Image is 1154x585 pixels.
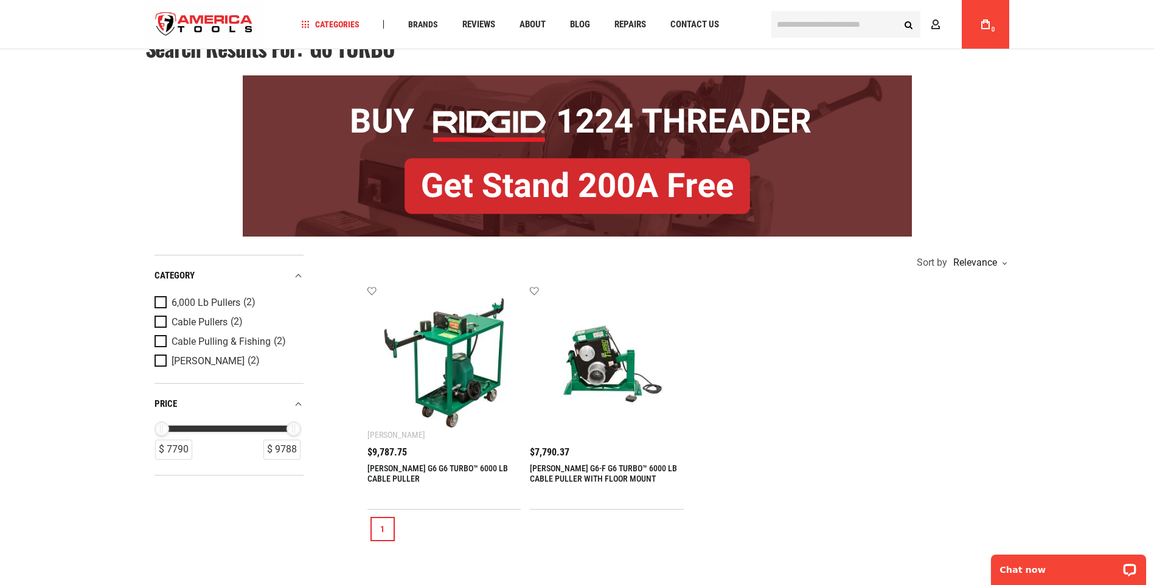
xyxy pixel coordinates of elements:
img: BOGO: Buy RIDGID® 1224 Threader, Get Stand 200A Free! [243,75,912,237]
div: price [155,396,304,412]
span: 0 [992,26,995,33]
span: Blog [570,20,590,29]
span: Reviews [462,20,495,29]
a: store logo [145,2,263,47]
img: GREENLEE G6 G6 TURBO™ 6000 LB CABLE PULLER [380,298,509,427]
iframe: LiveChat chat widget [983,547,1154,585]
span: Categories [301,20,360,29]
span: (2) [274,336,286,347]
a: 1 [370,517,395,541]
a: 6,000 Lb Pullers (2) [155,296,301,310]
div: $ 9788 [263,440,301,460]
span: Cable Pulling & Fishing [172,336,271,347]
span: $7,790.37 [530,448,569,457]
span: Contact Us [670,20,719,29]
span: Repairs [614,20,646,29]
a: Brands [403,16,443,33]
a: Blog [565,16,596,33]
a: Contact Us [665,16,725,33]
span: 6,000 Lb Pullers [172,297,240,308]
img: America Tools [145,2,263,47]
button: Search [897,13,920,36]
div: category [155,268,304,284]
a: [PERSON_NAME] (2) [155,355,301,368]
span: (2) [248,356,260,366]
a: BOGO: Buy RIDGID® 1224 Threader, Get Stand 200A Free! [243,75,912,85]
a: Categories [296,16,365,33]
span: Sort by [917,258,947,268]
div: [PERSON_NAME] [367,430,425,440]
a: [PERSON_NAME] G6 G6 TURBO™ 6000 LB CABLE PULLER [367,463,508,483]
div: Relevance [950,258,1006,268]
a: [PERSON_NAME] G6-F G6 TURBO™ 6000 LB CABLE PULLER WITH FLOOR MOUNT [530,463,677,483]
span: [PERSON_NAME] [172,356,245,367]
span: Cable Pullers [172,317,228,328]
a: Reviews [457,16,501,33]
div: Product Filters [155,255,304,476]
span: Brands [408,20,438,29]
a: About [514,16,551,33]
div: $ 7790 [155,440,192,460]
a: Cable Pullers (2) [155,316,301,329]
span: (2) [231,317,243,327]
span: $9,787.75 [367,448,407,457]
a: Cable Pulling & Fishing (2) [155,335,301,348]
a: Repairs [609,16,652,33]
img: GREENLEE G6-F G6 TURBO™ 6000 LB CABLE PULLER WITH FLOOR MOUNT [542,298,672,427]
span: About [520,20,546,29]
span: (2) [243,297,255,308]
